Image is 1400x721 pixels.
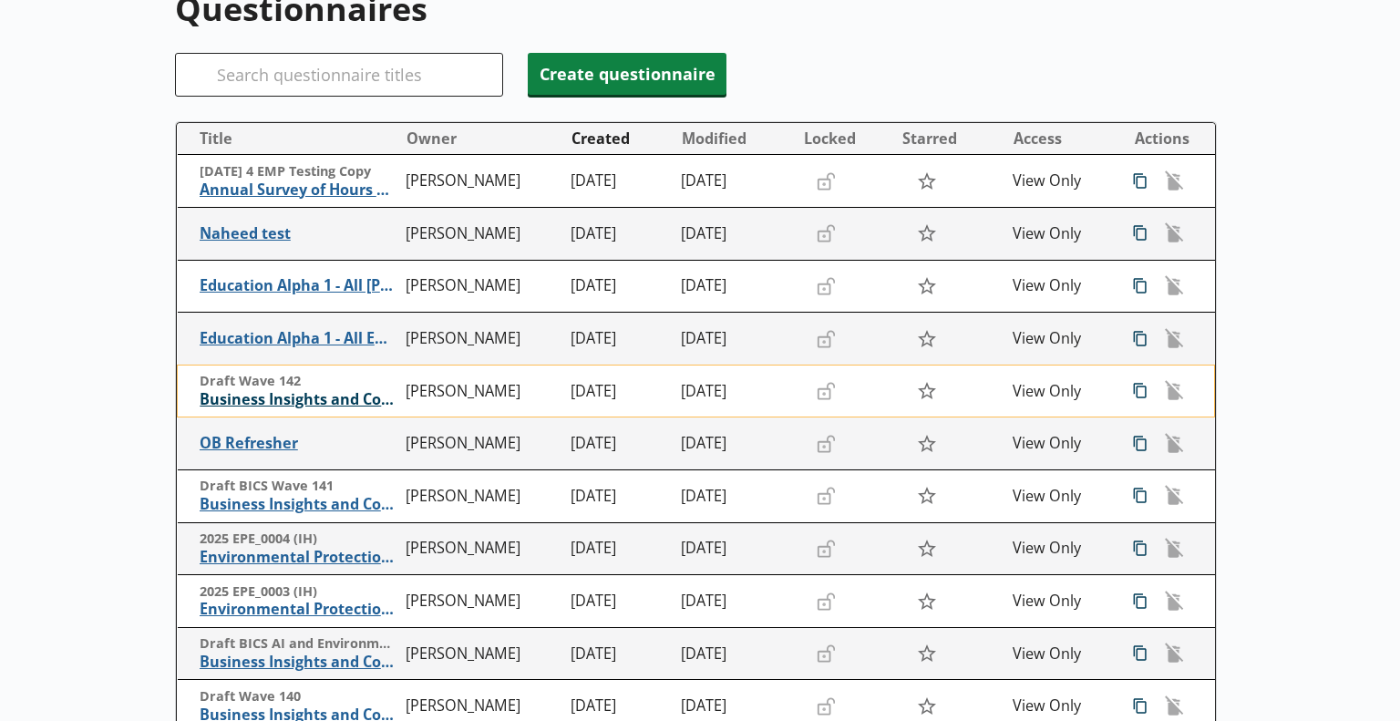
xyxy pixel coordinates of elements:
span: Environmental Protection Expenditure [200,548,397,567]
button: Star [907,164,946,199]
td: [DATE] [563,260,674,313]
td: [PERSON_NAME] [398,470,564,523]
td: [DATE] [674,470,795,523]
td: [PERSON_NAME] [398,417,564,470]
td: [DATE] [563,155,674,208]
button: Modified [674,124,794,153]
span: Business Insights and Conditions Survey (BICS) [200,495,397,514]
td: View Only [1004,155,1115,208]
td: [DATE] [563,522,674,575]
td: [DATE] [674,575,795,628]
td: [PERSON_NAME] [398,313,564,366]
button: Create questionnaire [528,53,726,95]
button: Created [564,124,673,153]
td: [DATE] [563,417,674,470]
td: [DATE] [563,470,674,523]
button: Star [907,269,946,304]
td: [DATE] [563,208,674,261]
td: View Only [1004,470,1115,523]
input: Search questionnaire titles [175,53,503,97]
button: Star [907,427,946,461]
td: [PERSON_NAME] [398,627,564,680]
button: Access [1005,124,1114,153]
span: Business Insights and Conditions Survey (BICS) [200,390,396,409]
td: [DATE] [674,313,795,366]
span: Environmental Protection Expenditure [200,600,397,619]
td: [DATE] [563,365,674,417]
span: Education Alpha 1 - All [PERSON_NAME] [200,276,397,295]
td: [DATE] [674,155,795,208]
td: View Only [1004,208,1115,261]
td: [DATE] [674,417,795,470]
td: [PERSON_NAME] [398,155,564,208]
td: [PERSON_NAME] [398,365,564,417]
button: Star [907,531,946,566]
span: Annual Survey of Hours and Earnings ([PERSON_NAME]) [200,180,397,200]
span: Business Insights and Conditions Survey (BICS) [200,653,397,672]
button: Star [907,636,946,671]
button: Star [907,321,946,355]
button: Star [907,479,946,513]
td: [PERSON_NAME] [398,522,564,575]
td: [DATE] [563,627,674,680]
td: View Only [1004,417,1115,470]
td: [DATE] [674,627,795,680]
span: Draft BICS AI and Environment questions [200,635,397,653]
span: Draft Wave 140 [200,688,397,706]
span: 2025 EPE_0004 (IH) [200,530,397,548]
span: 2025 EPE_0003 (IH) [200,583,397,601]
td: View Only [1004,260,1115,313]
td: [PERSON_NAME] [398,575,564,628]
td: View Only [1004,627,1115,680]
th: Actions [1115,123,1214,155]
td: [DATE] [674,365,795,417]
td: View Only [1004,365,1115,417]
span: [DATE] 4 EMP Testing Copy [200,163,397,180]
button: Starred [895,124,1004,153]
td: View Only [1004,575,1115,628]
td: [DATE] [674,208,795,261]
button: Star [907,583,946,618]
span: Education Alpha 1 - All EWNI quals [200,329,397,348]
td: [PERSON_NAME] [398,208,564,261]
td: [DATE] [563,313,674,366]
span: OB Refresher [200,434,397,453]
button: Star [907,374,946,408]
span: Draft BICS Wave 141 [200,478,397,495]
td: [DATE] [674,260,795,313]
button: Locked [796,124,893,153]
button: Star [907,216,946,251]
td: [PERSON_NAME] [398,260,564,313]
td: [DATE] [563,575,674,628]
span: Naheed test [200,224,397,243]
button: Owner [399,124,563,153]
td: [DATE] [674,522,795,575]
span: Draft Wave 142 [200,373,396,390]
button: Title [185,124,397,153]
td: View Only [1004,313,1115,366]
td: View Only [1004,522,1115,575]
